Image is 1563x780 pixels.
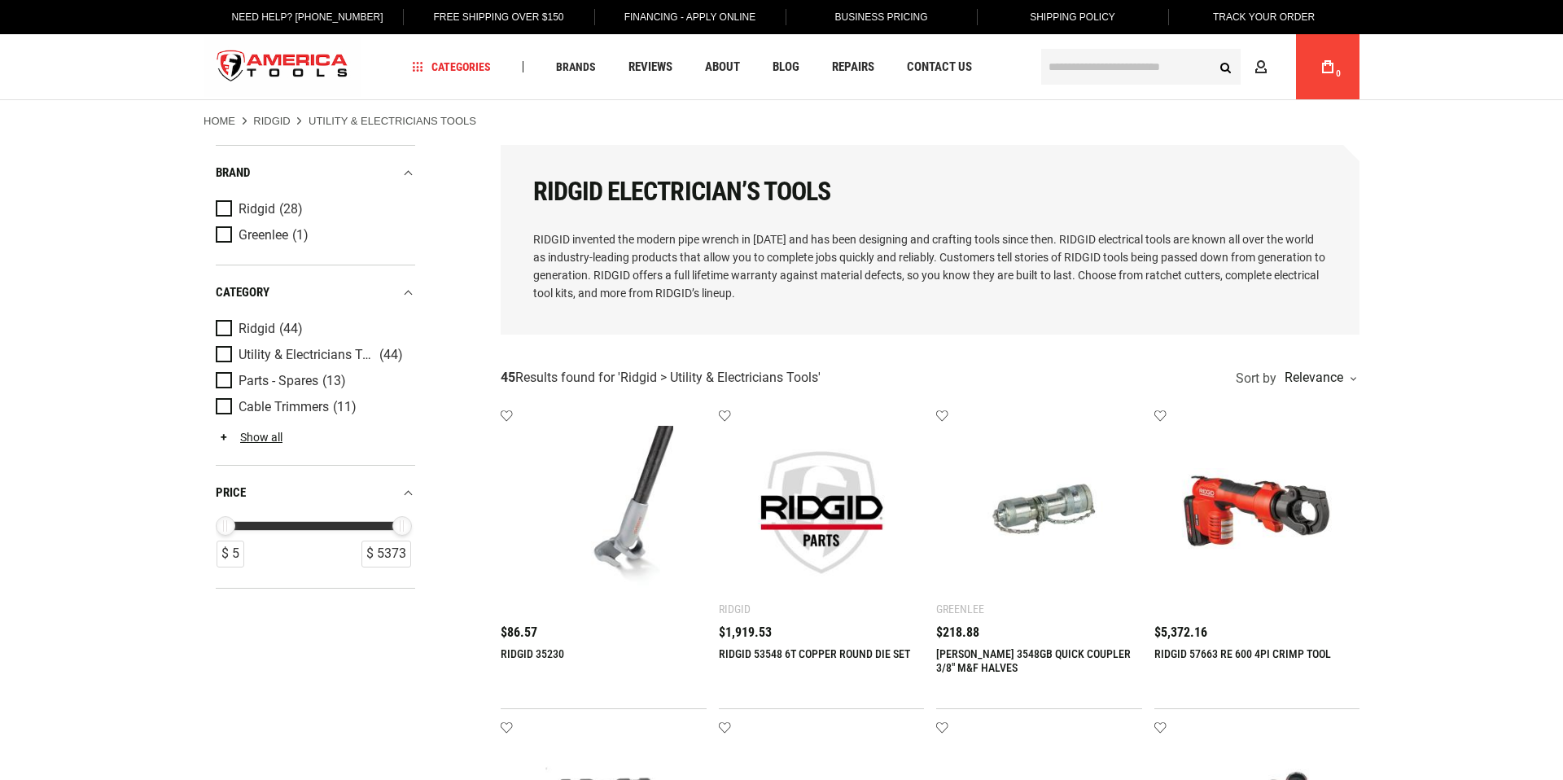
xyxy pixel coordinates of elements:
[501,647,564,660] a: RIDGID 35230
[533,177,1327,206] h1: RIDGID Electrician’s Tools
[517,426,690,599] img: RIDGID 35230
[204,37,361,98] a: store logo
[533,230,1327,302] p: RIDGID invented the modern pipe wrench in [DATE] and has been designing and crafting tools since ...
[253,114,291,129] a: Ridgid
[216,431,282,444] a: Show all
[239,400,329,414] span: Cable Trimmers
[216,320,411,338] a: Ridgid (44)
[952,426,1126,599] img: GREENLEE 3548GB QUICK COUPLER 3/8
[1281,371,1355,384] div: Relevance
[333,401,357,414] span: (11)
[501,370,515,385] strong: 45
[413,61,491,72] span: Categories
[216,372,411,390] a: Parts - Spares (13)
[501,626,537,639] span: $86.57
[620,370,818,385] span: Ridgid > Utility & Electricians Tools
[239,202,275,217] span: Ridgid
[501,370,821,387] div: Results found for ' '
[719,603,751,616] div: Ridgid
[936,647,1131,674] a: [PERSON_NAME] 3548GB QUICK COUPLER 3/8" M&F HALVES
[216,226,411,244] a: Greenlee (1)
[719,626,772,639] span: $1,919.53
[216,282,415,304] div: category
[204,114,235,129] a: Home
[1154,647,1331,660] a: RIDGID 57663 RE 600 4PI CRIMP TOOL
[900,56,979,78] a: Contact Us
[322,375,346,388] span: (13)
[1336,69,1341,78] span: 0
[705,61,740,73] span: About
[773,61,799,73] span: Blog
[621,56,680,78] a: Reviews
[216,482,415,504] div: price
[1030,11,1115,23] span: Shipping Policy
[556,61,596,72] span: Brands
[216,346,411,364] a: Utility & Electricians Tools (44)
[1171,426,1344,599] img: RIDGID 57663 RE 600 4PI CRIMP TOOL
[204,37,361,98] img: America Tools
[217,541,244,567] div: $ 5
[1210,51,1241,82] button: Search
[628,61,672,73] span: Reviews
[216,145,415,589] div: Product Filters
[216,162,415,184] div: Brand
[216,200,411,218] a: Ridgid (28)
[216,398,411,416] a: Cable Trimmers (11)
[549,56,603,78] a: Brands
[719,647,910,660] a: RIDGID 53548 6T COPPER ROUND DIE SET
[735,426,908,599] img: RIDGID 53548 6T COPPER ROUND DIE SET
[379,348,403,362] span: (44)
[279,322,303,336] span: (44)
[405,56,498,78] a: Categories
[907,61,972,73] span: Contact Us
[239,348,375,362] span: Utility & Electricians Tools
[309,115,476,127] strong: Utility & Electricians Tools
[1312,34,1343,99] a: 0
[1236,372,1276,385] span: Sort by
[279,203,303,217] span: (28)
[239,374,318,388] span: Parts - Spares
[825,56,882,78] a: Repairs
[765,56,807,78] a: Blog
[832,61,874,73] span: Repairs
[1154,626,1207,639] span: $5,372.16
[239,322,275,336] span: Ridgid
[239,228,288,243] span: Greenlee
[936,626,979,639] span: $218.88
[936,603,984,616] div: Greenlee
[698,56,747,78] a: About
[292,229,309,243] span: (1)
[361,541,411,567] div: $ 5373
